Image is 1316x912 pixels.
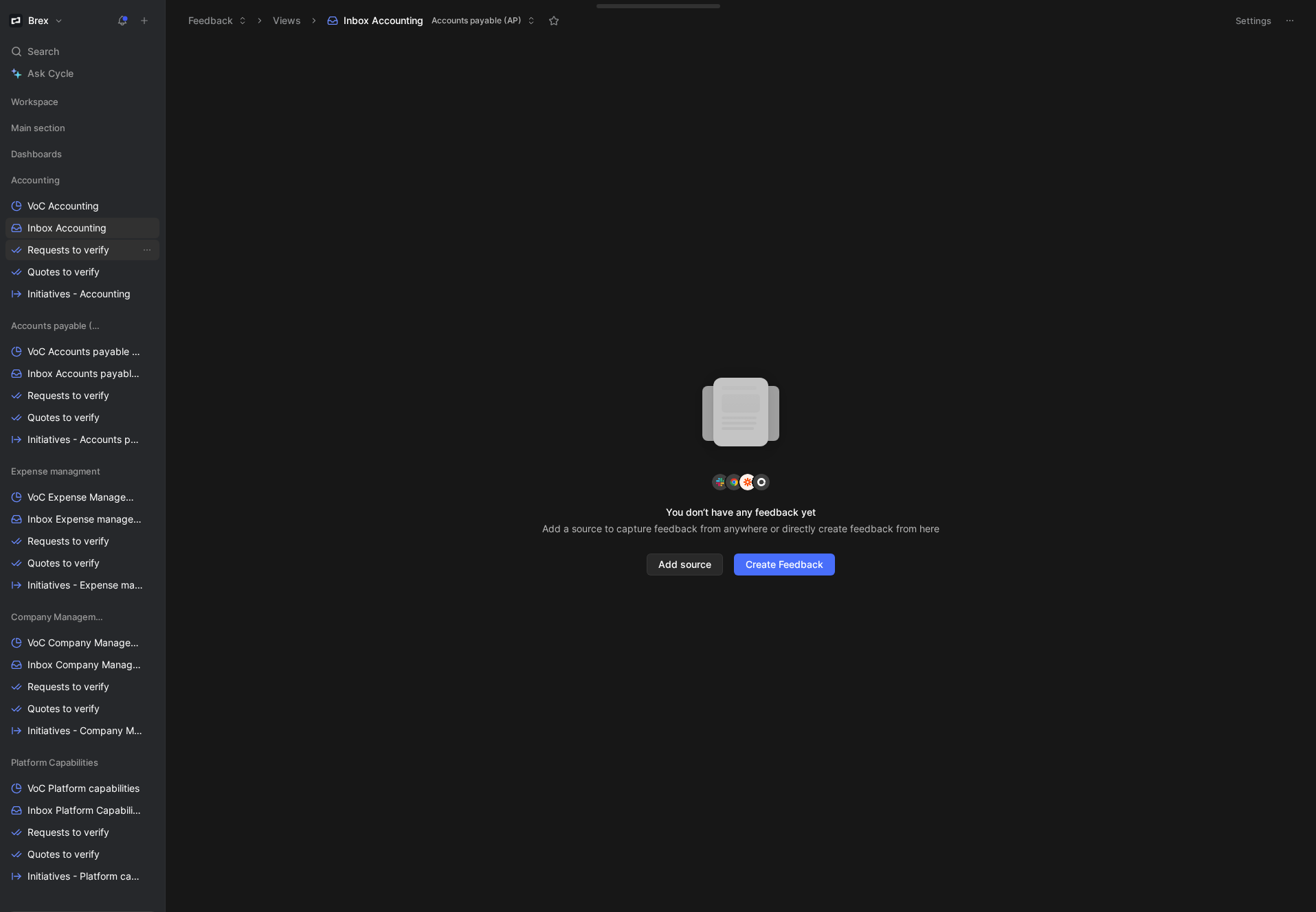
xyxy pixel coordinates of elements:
[27,490,141,504] span: VoC Expense Management
[27,534,109,548] span: Requests to verify
[5,196,159,216] a: VoC Accounting
[5,91,159,112] div: Workspace
[5,240,159,260] a: Requests to verifyView actions
[5,606,159,741] div: Company ManagementVoC Company ManagementInbox Company ManagementRequests to verifyQuotes to verif...
[27,847,100,861] span: Quotes to verify
[140,556,154,570] button: View actions
[5,117,159,138] div: Main section
[27,433,144,446] span: Initiatives - Accounts payable (AP)
[27,578,144,592] span: Initiatives - Expense management
[5,822,159,843] a: Requests to verify
[5,698,159,719] a: Quotes to verify
[5,63,159,84] a: Ask Cycle
[722,386,760,430] img: union-DK3My0bZ.svg
[344,14,423,27] span: Inbox Accounting
[141,490,155,504] button: View actions
[734,554,835,575] button: Create Feedback
[647,554,723,575] button: Add source
[11,173,60,187] span: Accounting
[140,702,154,716] button: View actions
[5,487,159,508] a: VoC Expense Management
[27,221,107,235] span: Inbox Accounting
[5,461,159,595] div: Expense managmentVoC Expense ManagementInbox Expense managementRequests to verifyQuotes to verify...
[27,803,141,817] span: Inbox Platform Capabilities
[27,680,109,694] span: Requests to verify
[27,556,100,570] span: Quotes to verify
[1229,11,1278,30] button: Settings
[9,14,23,27] img: Brex
[5,752,159,773] div: Platform Capabilities
[267,10,307,31] button: Views
[140,680,154,694] button: View actions
[27,265,100,279] span: Quotes to verify
[542,521,939,537] div: Add a source to capture feedback from anywhere or directly create feedback from here
[321,10,542,31] button: Inbox AccountingAccounts payable (AP)
[27,825,109,839] span: Requests to verify
[5,363,159,384] a: Inbox Accounts payable (AP)
[141,803,155,817] button: View actions
[11,121,65,135] span: Main section
[5,752,159,887] div: Platform CapabilitiesVoC Platform capabilitiesInbox Platform CapabilitiesRequests to verifyQuotes...
[28,14,49,27] h1: Brex
[5,315,159,336] div: Accounts payable (AP)
[27,243,109,257] span: Requests to verify
[140,847,154,861] button: View actions
[666,504,816,521] div: You don’t have any feedback yet
[143,869,157,883] button: View actions
[142,367,156,380] button: View actions
[5,341,159,362] a: VoC Accounts payable (AP)
[11,319,103,332] span: Accounts payable (AP)
[5,509,159,529] a: Inbox Expense management
[5,144,159,168] div: Dashboards
[5,218,159,238] a: Inbox Accounting
[27,389,109,402] span: Requests to verify
[140,265,154,279] button: View actions
[140,243,154,257] button: View actions
[27,724,144,738] span: Initiatives - Company Management
[27,287,131,301] span: Initiatives - Accounting
[5,117,159,142] div: Main section
[11,610,104,624] span: Company Management
[5,41,159,62] div: Search
[27,636,142,650] span: VoC Company Management
[5,461,159,481] div: Expense managment
[27,702,100,716] span: Quotes to verify
[140,199,154,213] button: View actions
[5,800,159,821] a: Inbox Platform Capabilities
[5,284,159,304] a: Initiatives - Accounting
[27,65,74,82] span: Ask Cycle
[142,345,155,358] button: View actions
[5,606,159,627] div: Company Management
[5,11,67,30] button: BrexBrex
[144,724,157,738] button: View actions
[140,782,154,795] button: View actions
[5,844,159,865] a: Quotes to verify
[5,778,159,799] a: VoC Platform capabilities
[27,367,142,380] span: Inbox Accounts payable (AP)
[142,512,155,526] button: View actions
[140,534,154,548] button: View actions
[11,755,98,769] span: Platform Capabilities
[746,556,823,573] span: Create Feedback
[27,869,143,883] span: Initiatives - Platform capabilities
[5,676,159,697] a: Requests to verify
[5,315,159,450] div: Accounts payable (AP)VoC Accounts payable (AP)Inbox Accounts payable (AP)Requests to verifyQuotes...
[5,866,159,887] a: Initiatives - Platform capabilities
[140,221,154,235] button: View actions
[11,147,62,161] span: Dashboards
[5,170,159,304] div: AccountingVoC AccountingInbox AccountingRequests to verifyView actionsQuotes to verifyInitiatives...
[5,531,159,551] a: Requests to verify
[658,556,711,573] span: Add source
[5,720,159,741] a: Initiatives - Company Management
[5,407,159,428] a: Quotes to verify
[11,95,58,109] span: Workspace
[5,385,159,406] a: Requests to verify
[5,575,159,595] a: Initiatives - Expense management
[432,14,522,27] span: Accounts payable (AP)
[27,782,140,795] span: VoC Platform capabilities
[27,43,59,60] span: Search
[605,1,669,6] div: Drop anything here to capture feedback
[182,10,253,31] button: Feedback
[144,433,157,446] button: View actions
[27,345,142,358] span: VoC Accounts payable (AP)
